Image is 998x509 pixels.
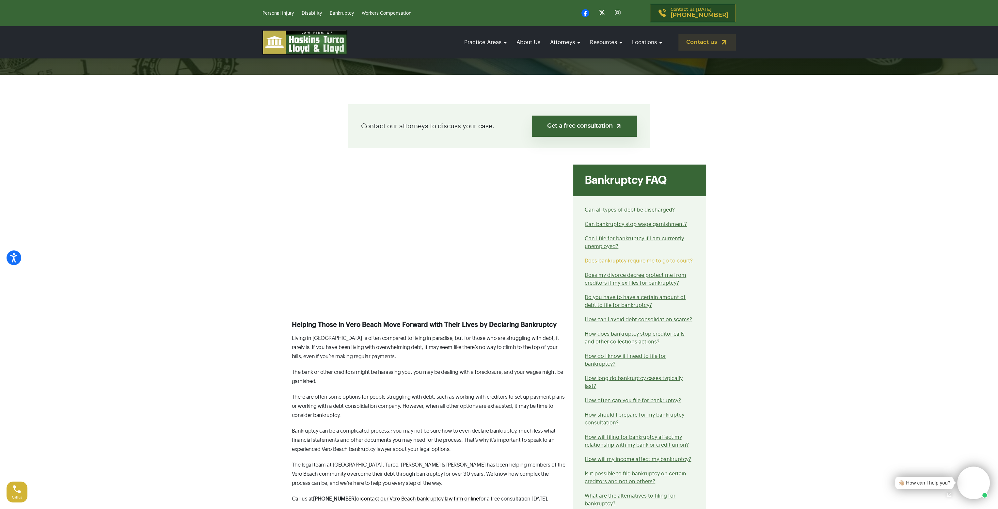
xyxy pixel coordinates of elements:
[585,457,691,462] a: How will my income affect my bankruptcy?
[292,321,566,329] h5: Helping Those in Vero Beach Move Forward with Their Lives by Declaring Bankruptcy
[629,33,665,52] a: Locations
[573,165,706,196] div: Bankruptcy FAQ
[361,496,479,501] a: contact our Vero Beach bankruptcy law firm online
[585,236,684,249] a: Can I file for bankruptcy if I am currently unemployed?
[942,488,956,501] a: Open chat
[585,471,686,484] a: Is it possible to file bankruptcy on certain creditors and not on others?
[585,317,692,322] a: How can I avoid debt consolidation scams?
[292,392,566,420] p: There are often some options for people struggling with debt, such as working with creditors to s...
[587,33,626,52] a: Resources
[615,123,622,130] img: arrow-up-right-light.svg
[292,334,566,361] p: Living in [GEOGRAPHIC_DATA] is often compared to living in paradise, but for those who are strugg...
[302,11,322,16] a: Disability
[532,116,637,137] a: Get a free consultation
[898,479,950,487] div: 👋🏼 How can I help you?
[671,12,728,19] span: [PHONE_NUMBER]
[585,273,686,286] a: Does my divorce decree protect me from creditors if my ex files for bankruptcy?
[671,8,728,19] p: Contact us [DATE]
[585,412,684,425] a: How should I prepare for my bankruptcy consultation?
[12,496,22,499] span: Call us
[585,258,693,263] a: Does bankruptcy require me to go to court?
[585,331,685,344] a: How does bankruptcy stop creditor calls and other collections actions?
[650,4,736,22] a: Contact us [DATE][PHONE_NUMBER]
[678,34,736,51] a: Contact us
[313,496,356,501] strong: [PHONE_NUMBER]
[262,11,294,16] a: Personal Injury
[585,222,687,227] a: Can bankruptcy stop wage garnishment?
[330,11,354,16] a: Bankruptcy
[547,33,583,52] a: Attorneys
[513,33,544,52] a: About Us
[585,207,675,213] a: Can all types of debt be discharged?
[461,33,510,52] a: Practice Areas
[585,398,681,403] a: How often can you file for bankruptcy?
[292,494,566,503] p: Call us at or for a free consultation [DATE].
[262,30,347,55] img: logo
[348,104,650,148] div: Contact our attorneys to discuss your case.
[292,460,566,488] p: The legal team at [GEOGRAPHIC_DATA], Turco, [PERSON_NAME] & [PERSON_NAME] has been helping member...
[292,368,566,386] p: The bank or other creditors might be harassing you, you may be dealing with a foreclosure, and yo...
[585,493,675,506] a: What are the alternatives to filing for bankruptcy?
[585,295,686,308] a: Do you have to have a certain amount of debt to file for bankruptcy?
[292,426,566,454] p: Bankruptcy can be a complicated process.; you may not be sure how to even declare bankruptcy, muc...
[362,11,411,16] a: Workers Compensation
[585,354,666,367] a: How do I know if I need to file for bankruptcy?
[585,435,689,448] a: How will filing for bankruptcy affect my relationship with my bank or credit union?
[585,376,683,389] a: How long do bankruptcy cases typically last?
